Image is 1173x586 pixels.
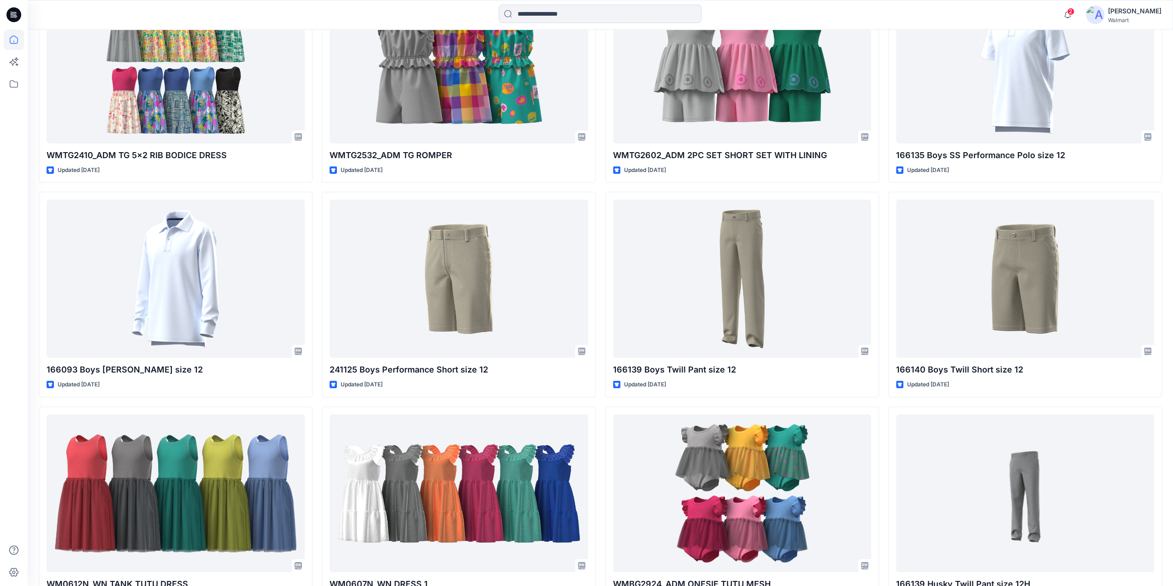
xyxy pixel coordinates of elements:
[58,380,100,390] p: Updated [DATE]
[896,200,1154,358] a: 166140 Boys Twill Short size 12
[47,363,305,376] p: 166093 Boys [PERSON_NAME] size 12
[907,166,949,175] p: Updated [DATE]
[613,200,871,358] a: 166139 Boys Twill Pant size 12
[341,166,383,175] p: Updated [DATE]
[613,363,871,376] p: 166139 Boys Twill Pant size 12
[1086,6,1104,24] img: avatar
[330,149,588,162] p: WMTG2532_ADM TG ROMPER
[896,149,1154,162] p: 166135 Boys SS Performance Polo size 12
[58,166,100,175] p: Updated [DATE]
[330,414,588,573] a: WM0607N_WN DRESS 1
[330,363,588,376] p: 241125 Boys Performance Short size 12
[624,166,666,175] p: Updated [DATE]
[47,200,305,358] a: 166093 Boys LS Polo size 12
[1108,17,1161,24] div: Walmart
[330,200,588,358] a: 241125 Boys Performance Short size 12
[624,380,666,390] p: Updated [DATE]
[613,414,871,573] a: WMBG2924_ADM ONESIE TUTU MESH
[341,380,383,390] p: Updated [DATE]
[47,414,305,573] a: WM0612N_WN TANK TUTU DRESS
[907,380,949,390] p: Updated [DATE]
[1108,6,1161,17] div: [PERSON_NAME]
[613,149,871,162] p: WMTG2602_ADM 2PC SET SHORT SET WITH LINING
[47,149,305,162] p: WMTG2410_ADM TG 5x2 RIB BODICE DRESS
[896,363,1154,376] p: 166140 Boys Twill Short size 12
[896,414,1154,573] a: 166139 Husky Twill Pant size 12H
[1067,8,1074,15] span: 2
